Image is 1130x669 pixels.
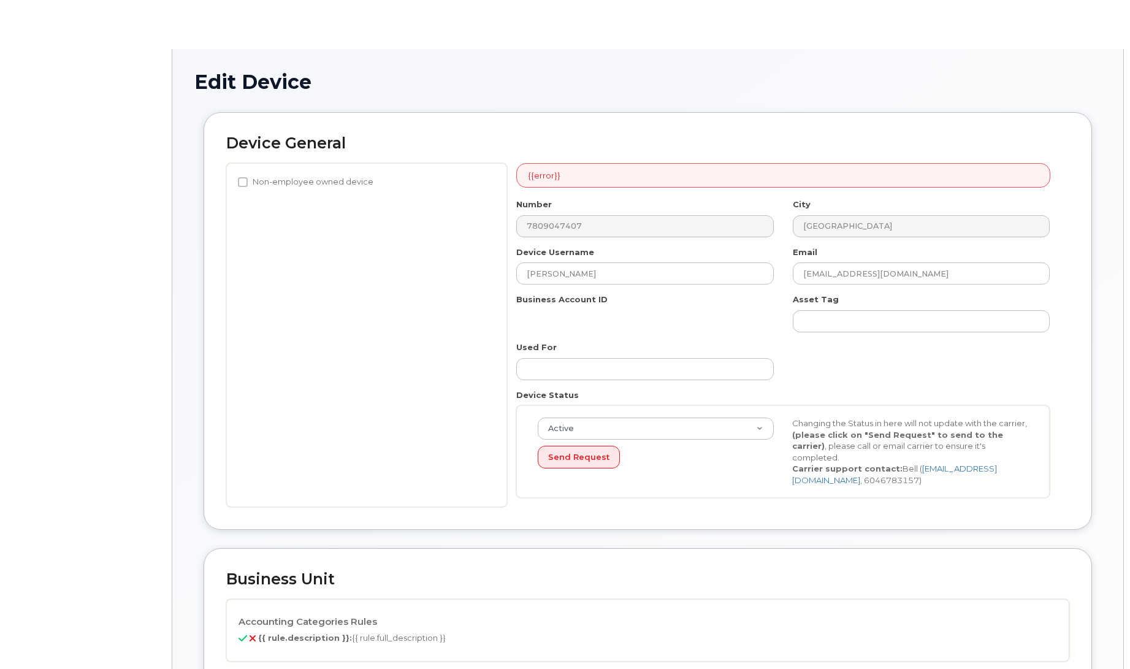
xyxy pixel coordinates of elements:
label: Device Status [516,389,579,401]
label: Asset Tag [793,294,839,305]
p: {{ rule.full_description }} [239,632,1057,644]
a: [EMAIL_ADDRESS][DOMAIN_NAME] [792,464,997,485]
input: Non-employee owned device [238,177,248,187]
div: Changing the Status in here will not update with the carrier, , please call or email carrier to e... [783,418,1037,486]
strong: Carrier support contact: [792,464,903,473]
label: Email [793,247,817,258]
div: {{error}} [516,163,1050,188]
label: City [793,199,811,210]
h4: Accounting Categories Rules [239,617,1057,627]
label: Used For [516,342,557,353]
b: {{ rule.description }}: [258,633,352,643]
label: Business Account ID [516,294,608,305]
h1: Edit Device [194,71,1101,93]
h2: Business Unit [226,571,1069,588]
label: Number [516,199,552,210]
h2: Device General [226,135,1069,152]
label: Non-employee owned device [238,175,373,189]
label: Device Username [516,247,594,258]
button: Send Request [538,446,620,468]
strong: (please click on "Send Request" to send to the carrier) [792,430,1003,451]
